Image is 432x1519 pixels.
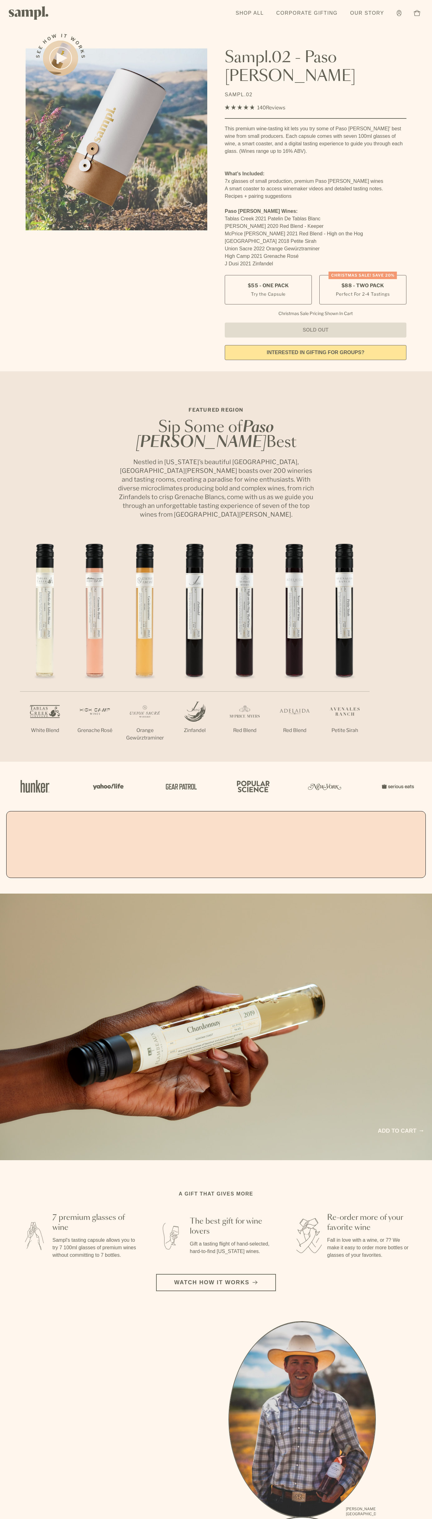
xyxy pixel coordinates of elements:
span: $88 - Two Pack [341,282,384,289]
button: See how it works [43,41,78,76]
h2: Sip Some of Best [116,420,316,450]
img: Sampl logo [9,6,49,20]
p: Gift a tasting flight of hand-selected, hard-to-find [US_STATE] wines. [190,1240,275,1255]
img: Artboard_4_28b4d326-c26e-48f9-9c80-911f17d6414e_x450.png [233,773,271,800]
em: Paso [PERSON_NAME] [136,420,274,450]
span: J Dusi 2021 Zinfandel [225,261,273,266]
div: This premium wine-tasting kit lets you try some of Paso [PERSON_NAME]' best wine from small produ... [225,125,406,155]
a: Shop All [233,6,267,20]
p: White Blend [20,727,70,734]
img: Artboard_5_7fdae55a-36fd-43f7-8bfd-f74a06a2878e_x450.png [161,773,199,800]
h2: A gift that gives more [179,1190,253,1198]
a: Our Story [347,6,387,20]
li: 7x glasses of small production, premium Paso [PERSON_NAME] wines [225,178,406,185]
button: Sold Out [225,323,406,338]
small: Try the Capsule [251,291,286,297]
p: Red Blend [270,727,320,734]
a: Corporate Gifting [273,6,341,20]
li: Christmas Sale Pricing Shown In Cart [275,311,356,316]
img: Artboard_6_04f9a106-072f-468a-bdd7-f11783b05722_x450.png [89,773,126,800]
small: Perfect For 2-4 Tastings [336,291,390,297]
p: Nestled in [US_STATE]’s beautiful [GEOGRAPHIC_DATA], [GEOGRAPHIC_DATA][PERSON_NAME] boasts over 2... [116,458,316,519]
p: Fall in love with a wine, or 7? We make it easy to order more bottles or glasses of your favorites. [327,1236,412,1259]
p: Orange Gewürztraminer [120,727,170,742]
img: Artboard_3_0b291449-6e8c-4d07-b2c2-3f3601a19cd1_x450.png [306,773,343,800]
p: Red Blend [220,727,270,734]
p: Grenache Rosé [70,727,120,734]
strong: What’s Included: [225,171,264,176]
span: $55 - One Pack [248,282,289,289]
p: Featured Region [116,406,316,414]
p: Sampl's tasting capsule allows you to try 7 100ml glasses of premium wines without committing to ... [52,1236,137,1259]
span: High Camp 2021 Grenache Rosé [225,253,299,259]
strong: Paso [PERSON_NAME] Wines: [225,208,298,214]
span: [PERSON_NAME] 2020 Red Blend - Keeper [225,223,324,229]
img: Artboard_1_c8cd28af-0030-4af1-819c-248e302c7f06_x450.png [16,773,54,800]
p: Petite Sirah [320,727,370,734]
h3: 7 premium glasses of wine [52,1213,137,1233]
div: CHRISTMAS SALE! Save 20% [329,272,397,279]
li: Recipes + pairing suggestions [225,193,406,200]
p: SAMPL.02 [225,91,406,98]
h3: The best gift for wine lovers [190,1216,275,1236]
span: Reviews [266,105,285,111]
p: [PERSON_NAME], [GEOGRAPHIC_DATA] [346,1506,376,1516]
h1: Sampl.02 - Paso [PERSON_NAME] [225,48,406,86]
span: McPrice [PERSON_NAME] 2021 Red Blend - High on the Hog [225,231,363,236]
p: Zinfandel [170,727,220,734]
span: [GEOGRAPHIC_DATA] 2018 Petite Sirah [225,238,317,244]
span: 140 [257,105,266,111]
button: Watch how it works [156,1274,276,1291]
img: Sampl.02 - Paso Robles [26,48,207,230]
li: A smart coaster to access winemaker videos and detailed tasting notes. [225,185,406,193]
h3: Re-order more of your favorite wine [327,1213,412,1233]
a: Add to cart [378,1127,423,1135]
a: interested in gifting for groups? [225,345,406,360]
span: Tablas Creek 2021 Patelin De Tablas Blanc [225,216,321,221]
span: Union Sacre 2022 Orange Gewürztraminer [225,246,320,251]
img: Artboard_7_5b34974b-f019-449e-91fb-745f8d0877ee_x450.png [378,773,416,800]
